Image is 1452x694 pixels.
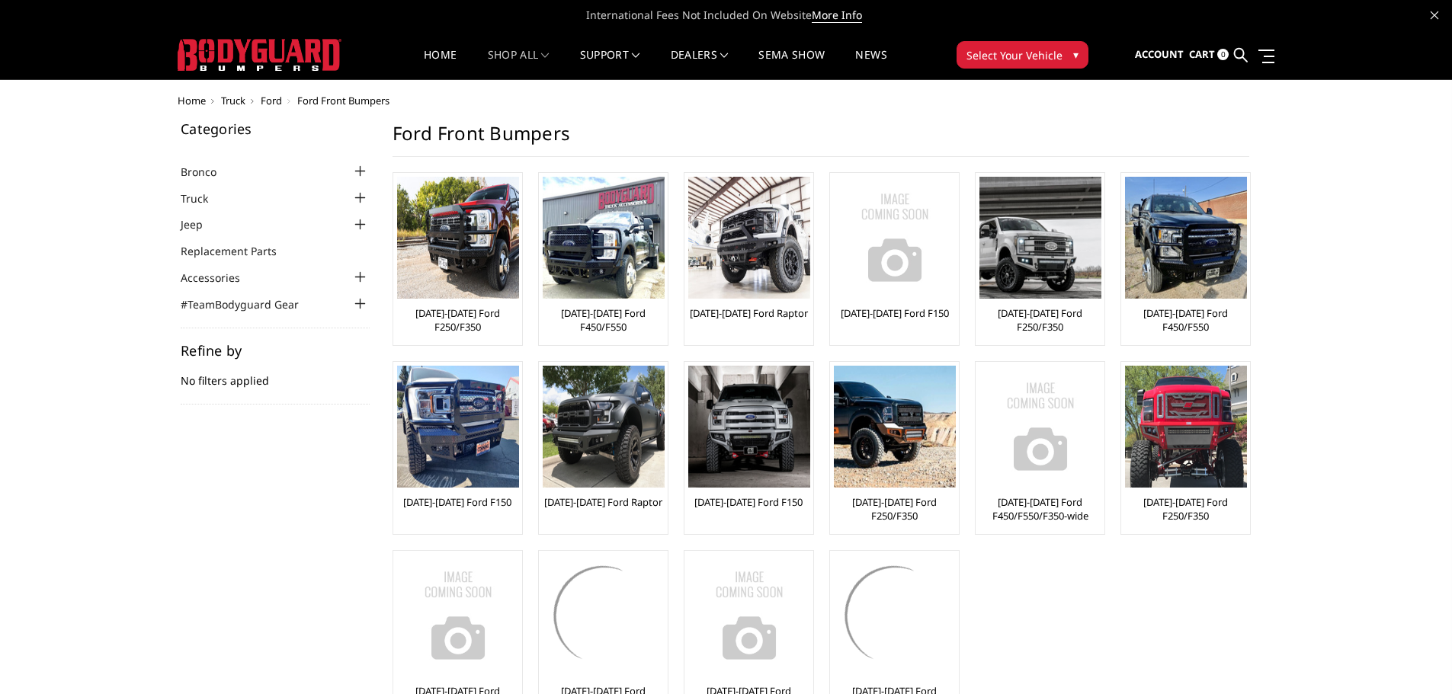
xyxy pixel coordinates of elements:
[181,190,227,206] a: Truck
[393,122,1249,157] h1: Ford Front Bumpers
[181,344,370,405] div: No filters applied
[834,177,956,299] img: No Image
[979,366,1101,488] a: No Image
[979,366,1101,488] img: No Image
[855,50,886,79] a: News
[221,94,245,107] a: Truck
[1135,47,1184,61] span: Account
[834,177,955,299] a: No Image
[1125,306,1246,334] a: [DATE]-[DATE] Ford F450/F550
[834,495,955,523] a: [DATE]-[DATE] Ford F250/F350
[181,344,370,357] h5: Refine by
[178,39,341,71] img: BODYGUARD BUMPERS
[966,47,1063,63] span: Select Your Vehicle
[694,495,803,509] a: [DATE]-[DATE] Ford F150
[1135,34,1184,75] a: Account
[181,243,296,259] a: Replacement Parts
[397,555,519,676] img: No Image
[688,555,810,676] img: No Image
[181,122,370,136] h5: Categories
[403,495,511,509] a: [DATE]-[DATE] Ford F150
[1189,47,1215,61] span: Cart
[1189,34,1229,75] a: Cart 0
[181,164,236,180] a: Bronco
[488,50,550,79] a: shop all
[812,8,862,23] a: More Info
[671,50,729,79] a: Dealers
[957,41,1088,69] button: Select Your Vehicle
[181,296,318,312] a: #TeamBodyguard Gear
[178,94,206,107] a: Home
[544,495,662,509] a: [DATE]-[DATE] Ford Raptor
[841,306,949,320] a: [DATE]-[DATE] Ford F150
[979,495,1101,523] a: [DATE]-[DATE] Ford F450/F550/F350-wide
[1217,49,1229,60] span: 0
[979,306,1101,334] a: [DATE]-[DATE] Ford F250/F350
[424,50,457,79] a: Home
[181,270,259,286] a: Accessories
[261,94,282,107] a: Ford
[397,555,518,676] a: No Image
[297,94,389,107] span: Ford Front Bumpers
[758,50,825,79] a: SEMA Show
[580,50,640,79] a: Support
[1125,495,1246,523] a: [DATE]-[DATE] Ford F250/F350
[690,306,808,320] a: [DATE]-[DATE] Ford Raptor
[397,306,518,334] a: [DATE]-[DATE] Ford F250/F350
[181,216,222,232] a: Jeep
[543,306,664,334] a: [DATE]-[DATE] Ford F450/F550
[1073,46,1079,62] span: ▾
